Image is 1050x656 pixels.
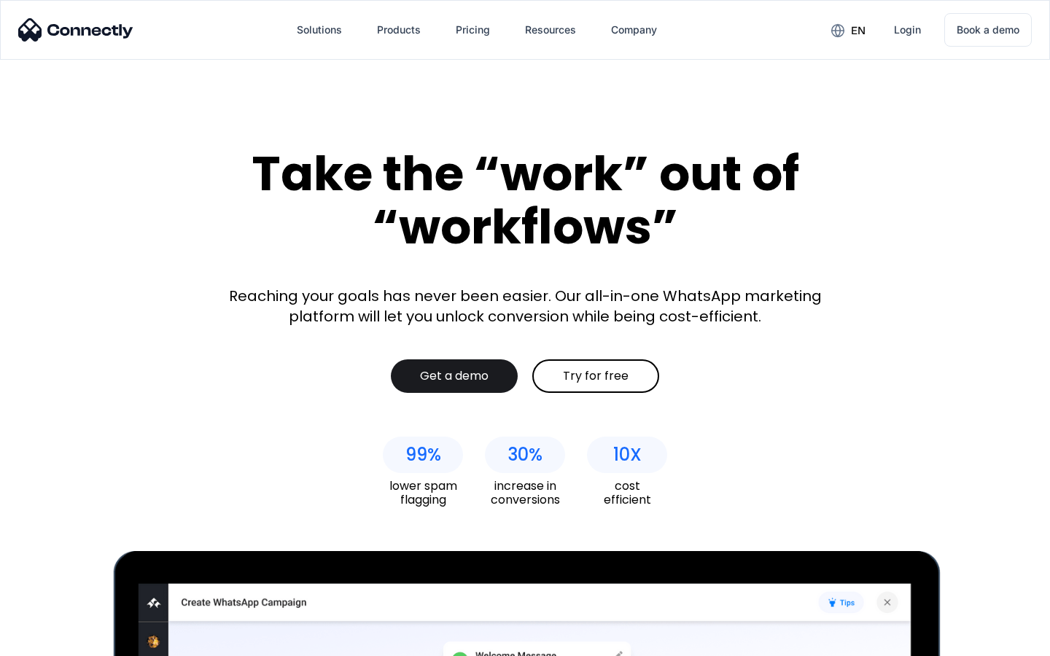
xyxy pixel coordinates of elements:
[219,286,831,327] div: Reaching your goals has never been easier. Our all-in-one WhatsApp marketing platform will let yo...
[420,369,489,383] div: Get a demo
[944,13,1032,47] a: Book a demo
[197,147,853,253] div: Take the “work” out of “workflows”
[456,20,490,40] div: Pricing
[391,359,518,393] a: Get a demo
[532,359,659,393] a: Try for free
[587,479,667,507] div: cost efficient
[405,445,441,465] div: 99%
[507,445,542,465] div: 30%
[29,630,87,651] ul: Language list
[15,630,87,651] aside: Language selected: English
[894,20,921,40] div: Login
[611,20,657,40] div: Company
[485,479,565,507] div: increase in conversions
[297,20,342,40] div: Solutions
[882,12,933,47] a: Login
[377,20,421,40] div: Products
[563,369,629,383] div: Try for free
[851,20,866,41] div: en
[383,479,463,507] div: lower spam flagging
[18,18,133,42] img: Connectly Logo
[525,20,576,40] div: Resources
[613,445,642,465] div: 10X
[444,12,502,47] a: Pricing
